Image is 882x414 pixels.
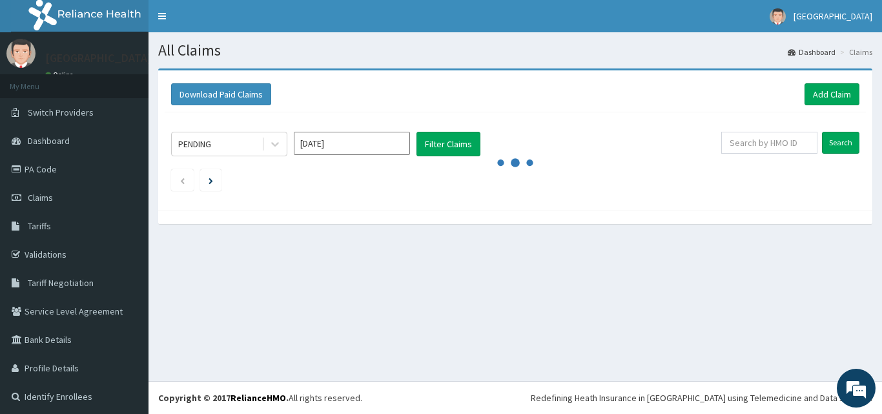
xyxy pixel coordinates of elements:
[28,192,53,203] span: Claims
[178,138,211,150] div: PENDING
[231,392,286,404] a: RelianceHMO
[822,132,859,154] input: Search
[28,277,94,289] span: Tariff Negotiation
[149,381,882,414] footer: All rights reserved.
[496,143,535,182] svg: audio-loading
[788,47,836,57] a: Dashboard
[158,42,872,59] h1: All Claims
[28,135,70,147] span: Dashboard
[28,107,94,118] span: Switch Providers
[6,39,36,68] img: User Image
[837,47,872,57] li: Claims
[171,83,271,105] button: Download Paid Claims
[158,392,289,404] strong: Copyright © 2017 .
[794,10,872,22] span: [GEOGRAPHIC_DATA]
[179,174,185,186] a: Previous page
[721,132,817,154] input: Search by HMO ID
[416,132,480,156] button: Filter Claims
[28,220,51,232] span: Tariffs
[45,52,152,64] p: [GEOGRAPHIC_DATA]
[45,70,76,79] a: Online
[770,8,786,25] img: User Image
[805,83,859,105] a: Add Claim
[294,132,410,155] input: Select Month and Year
[531,391,872,404] div: Redefining Heath Insurance in [GEOGRAPHIC_DATA] using Telemedicine and Data Science!
[209,174,213,186] a: Next page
